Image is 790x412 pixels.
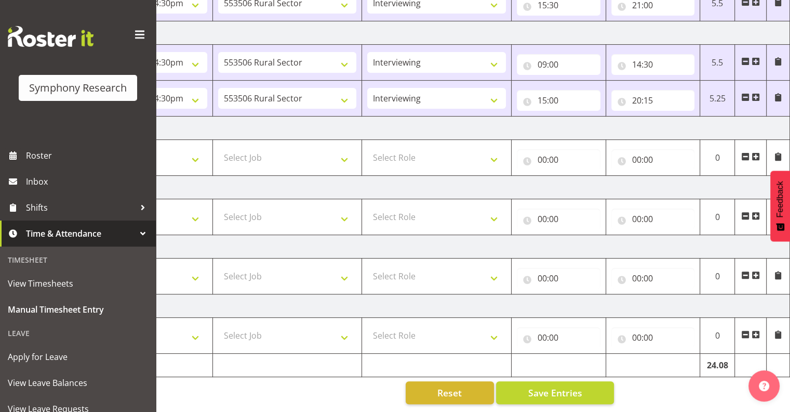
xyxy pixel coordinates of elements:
button: Feedback - Show survey [770,171,790,241]
td: [DATE] [63,294,790,318]
span: Manual Timesheet Entry [8,302,148,317]
img: Rosterit website logo [8,26,93,47]
button: Save Entries [496,381,614,404]
input: Click to select... [611,327,695,348]
td: 24.08 [700,354,735,377]
input: Click to select... [611,54,695,75]
input: Click to select... [611,90,695,111]
input: Click to select... [611,149,695,170]
span: Shifts [26,200,135,215]
div: Timesheet [3,249,153,271]
input: Click to select... [517,268,600,289]
input: Click to select... [517,327,600,348]
a: View Timesheets [3,271,153,297]
span: Save Entries [528,386,582,400]
td: 5.5 [700,45,735,81]
span: Time & Attendance [26,226,135,241]
a: Manual Timesheet Entry [3,297,153,323]
span: Apply for Leave [8,349,148,365]
td: [DATE] [63,21,790,45]
td: 0 [700,318,735,354]
span: Inbox [26,174,151,189]
td: 0 [700,259,735,294]
a: Apply for Leave [3,344,153,370]
td: [DATE] [63,235,790,259]
input: Click to select... [517,54,600,75]
a: View Leave Balances [3,370,153,396]
span: Roster [26,148,151,163]
span: Feedback [775,181,785,217]
td: 5.25 [700,81,735,117]
input: Click to select... [517,90,600,111]
td: 0 [700,199,735,235]
div: Symphony Research [29,80,127,96]
td: [DATE] [63,176,790,199]
span: Reset [437,386,462,400]
img: help-xxl-2.png [759,381,769,391]
input: Click to select... [517,149,600,170]
input: Click to select... [611,268,695,289]
input: Click to select... [611,209,695,229]
span: View Leave Balances [8,375,148,391]
button: Reset [406,381,494,404]
div: Leave [3,323,153,344]
span: View Timesheets [8,276,148,291]
td: 0 [700,140,735,176]
td: [DATE] [63,117,790,140]
input: Click to select... [517,209,600,229]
